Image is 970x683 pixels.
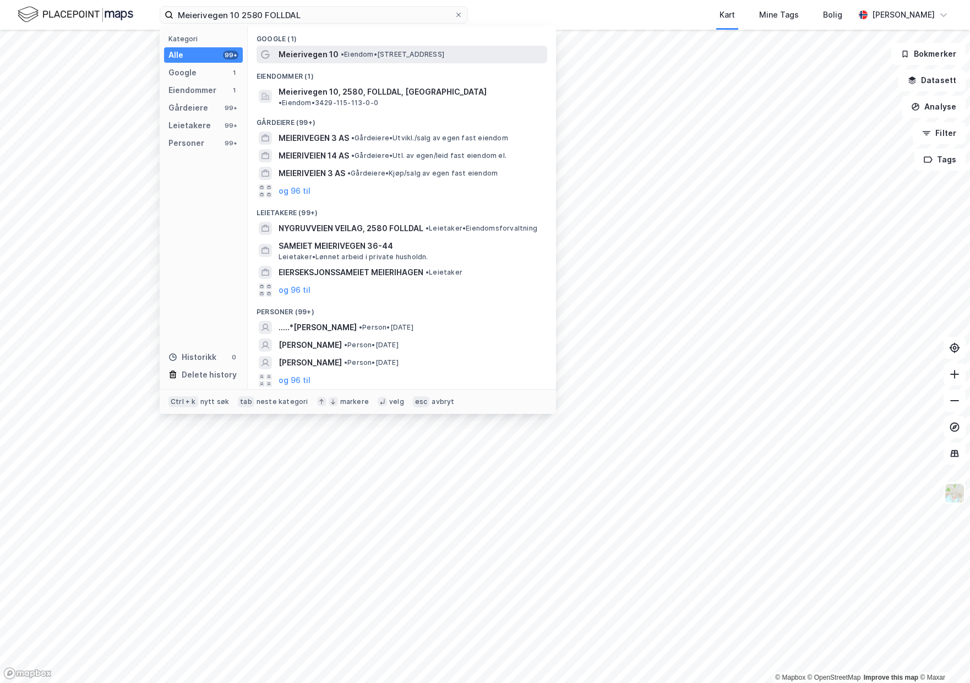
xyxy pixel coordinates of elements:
div: Kart [720,8,735,21]
span: Meierivegen 10, 2580, FOLLDAL, [GEOGRAPHIC_DATA] [279,85,487,99]
input: Søk på adresse, matrikkel, gårdeiere, leietakere eller personer [173,7,454,23]
div: Eiendommer (1) [248,63,556,83]
span: [PERSON_NAME] [279,356,342,369]
a: Improve this map [864,674,918,681]
button: Datasett [898,69,966,91]
div: velg [389,397,404,406]
img: logo.f888ab2527a4732fd821a326f86c7f29.svg [18,5,133,24]
span: Meierivegen 10 [279,48,339,61]
span: • [279,99,282,107]
span: Person • [DATE] [359,323,413,332]
div: Google (1) [248,26,556,46]
div: Mine Tags [759,8,799,21]
span: SAMEIET MEIERIVEGEN 36-44 [279,239,543,253]
span: Leietaker • Eiendomsforvaltning [426,224,537,233]
div: Bolig [823,8,842,21]
span: EIERSEKSJONSSAMEIET MEIERIHAGEN [279,266,423,279]
div: Google [168,66,197,79]
a: Mapbox homepage [3,667,52,680]
button: Bokmerker [891,43,966,65]
div: Personer (99+) [248,299,556,319]
span: MEIERIVEIEN 3 AS [279,167,345,180]
a: Mapbox [775,674,805,681]
div: Delete history [182,368,237,381]
span: Eiendom • 3429-115-113-0-0 [279,99,378,107]
span: • [426,268,429,276]
iframe: Chat Widget [915,630,970,683]
span: • [347,169,351,177]
div: [PERSON_NAME] [872,8,935,21]
div: esc [413,396,430,407]
div: tab [238,396,254,407]
a: OpenStreetMap [808,674,861,681]
span: [PERSON_NAME] [279,338,342,352]
div: 1 [230,68,238,77]
div: Ctrl + k [168,396,198,407]
div: Kontrollprogram for chat [915,630,970,683]
span: .....*[PERSON_NAME] [279,321,357,334]
button: og 96 til [279,374,310,387]
span: Leietaker • Lønnet arbeid i private husholdn. [279,253,428,261]
button: Filter [913,122,966,144]
span: Gårdeiere • Kjøp/salg av egen fast eiendom [347,169,498,178]
div: markere [340,397,369,406]
div: Leietakere [168,119,211,132]
span: Gårdeiere • Utvikl./salg av egen fast eiendom [351,134,508,143]
span: • [426,224,429,232]
div: 99+ [223,51,238,59]
div: Personer [168,136,204,150]
div: 99+ [223,103,238,112]
div: Eiendommer [168,84,216,97]
span: • [341,50,344,58]
span: Person • [DATE] [344,358,399,367]
span: • [344,358,347,367]
span: Leietaker [426,268,462,277]
div: avbryt [432,397,454,406]
button: Analyse [902,96,966,118]
div: Gårdeiere (99+) [248,110,556,129]
div: neste kategori [257,397,308,406]
button: og 96 til [279,184,310,198]
div: Alle [168,48,183,62]
div: 99+ [223,121,238,130]
div: Gårdeiere [168,101,208,114]
span: • [359,323,362,331]
div: 0 [230,353,238,362]
span: • [351,134,355,142]
div: nytt søk [200,397,230,406]
span: Gårdeiere • Utl. av egen/leid fast eiendom el. [351,151,506,160]
button: og 96 til [279,283,310,297]
span: MEIERIVEIEN 14 AS [279,149,349,162]
button: Tags [914,149,966,171]
span: • [344,341,347,349]
span: Eiendom • [STREET_ADDRESS] [341,50,444,59]
img: Z [944,483,965,504]
div: Historikk [168,351,216,364]
div: 99+ [223,139,238,147]
span: MEIERIVEGEN 3 AS [279,132,349,145]
span: Person • [DATE] [344,341,399,349]
span: NYGRUVVEIEN VEILAG, 2580 FOLLDAL [279,222,423,235]
div: Kategori [168,35,243,43]
div: 1 [230,86,238,95]
span: • [351,151,355,160]
div: Leietakere (99+) [248,200,556,220]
